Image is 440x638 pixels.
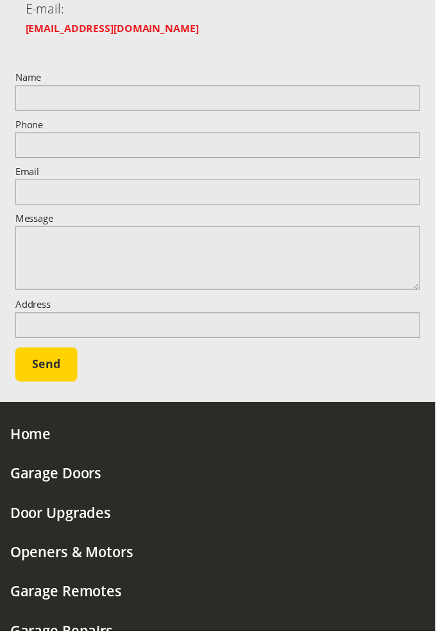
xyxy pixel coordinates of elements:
button: Send [15,351,78,386]
label: Message [15,216,425,226]
label: Phone [15,121,425,131]
label: Email [15,169,425,178]
div: Home [10,432,434,446]
div: Door Upgrades [10,512,434,526]
a: Garage Doors [10,459,434,499]
div: Garage Doors [10,472,434,486]
label: Address [15,303,425,313]
a: Home [10,419,434,459]
div: Garage Remotes [10,591,434,605]
a: Openers & Motors [10,539,434,578]
a: Door Upgrades [10,499,434,539]
a: Garage Remotes [10,578,434,618]
label: Name [15,74,425,83]
div: Openers & Motors [10,551,434,566]
a: [EMAIL_ADDRESS][DOMAIN_NAME] [26,22,201,36]
h3: E-mail: [26,1,435,21]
